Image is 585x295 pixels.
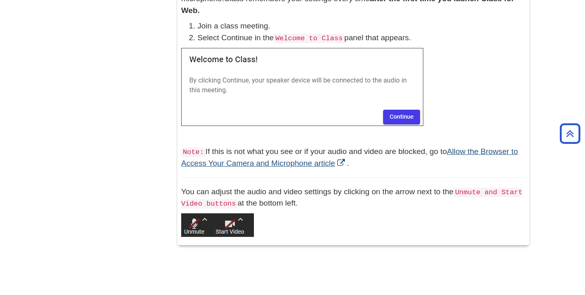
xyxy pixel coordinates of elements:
[181,186,526,210] p: You can adjust the audio and video settings by clicking on the arrow next to the at the bottom left.
[197,20,526,32] li: Join a class meeting.
[181,213,254,237] img: audio and video buttons
[274,34,344,43] code: Welcome to Class
[181,147,206,157] code: Note:
[557,128,583,139] a: Back to Top
[197,32,526,44] li: Select Continue in the panel that appears.
[181,146,526,169] p: If this is not what you see or if your audio and video are blocked, go to .
[181,147,518,167] a: Link opens in new window
[181,48,423,126] img: connect audio and video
